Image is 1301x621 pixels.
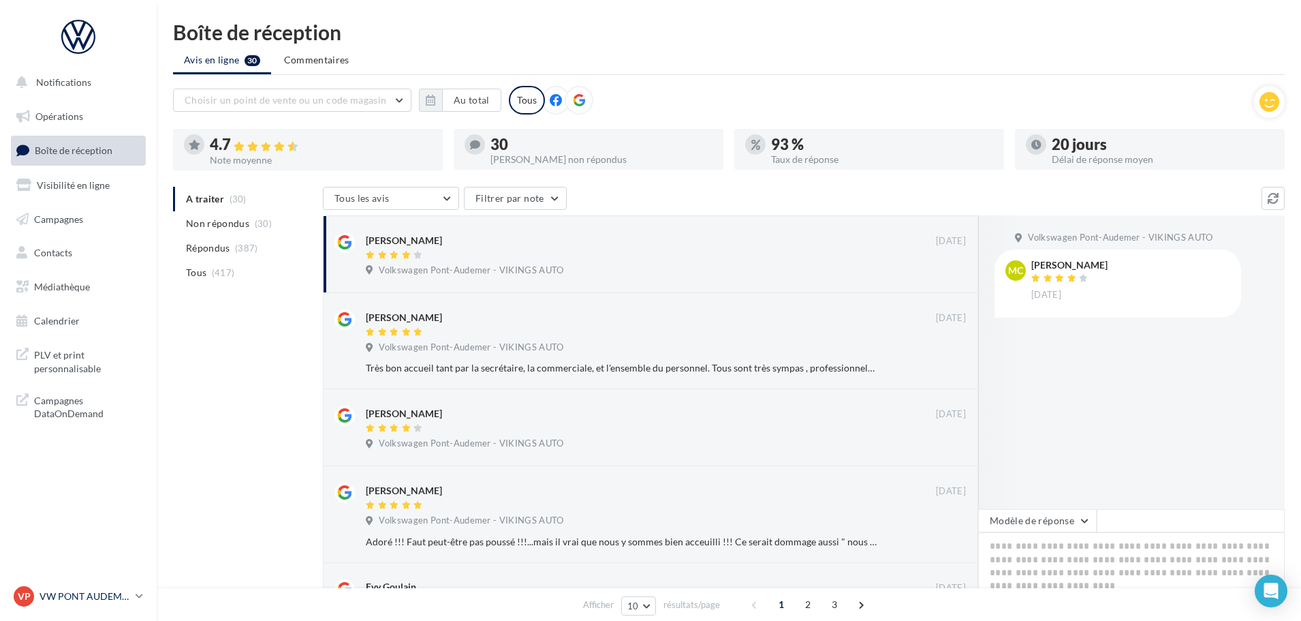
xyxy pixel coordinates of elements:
div: Open Intercom Messenger [1255,575,1287,607]
a: Opérations [8,102,148,131]
span: (30) [255,218,272,229]
button: Choisir un point de vente ou un code magasin [173,89,411,112]
span: Médiathèque [34,281,90,292]
div: 30 [490,137,712,152]
div: [PERSON_NAME] [366,311,442,324]
span: Volkswagen Pont-Audemer - VIKINGS AUTO [379,515,563,527]
span: Non répondus [186,217,249,230]
div: 20 jours [1052,137,1274,152]
div: Evy Goulain [366,580,416,594]
div: Note moyenne [210,155,432,165]
span: Campagnes DataOnDemand [34,391,140,421]
div: [PERSON_NAME] non répondus [490,155,712,164]
span: Contacts [34,247,72,258]
span: Campagnes [34,213,83,224]
a: Campagnes [8,205,148,234]
span: MC [1008,264,1023,277]
span: PLV et print personnalisable [34,346,140,375]
span: [DATE] [936,485,966,498]
span: [DATE] [936,312,966,324]
span: Tous [186,266,206,279]
div: Très bon accueil tant par la secrétaire, la commerciale, et l'ensemble du personnel. Tous sont tr... [366,361,877,375]
div: 93 % [771,137,993,152]
a: Contacts [8,239,148,267]
div: [PERSON_NAME] [366,407,442,421]
span: Volkswagen Pont-Audemer - VIKINGS AUTO [379,342,563,354]
div: Délai de réponse moyen [1052,155,1274,164]
span: résultats/page [663,599,720,611]
a: Médiathèque [8,273,148,301]
div: 4.7 [210,137,432,153]
button: Notifications [8,68,143,97]
div: [PERSON_NAME] [366,484,442,498]
a: VP VW PONT AUDEMER [11,584,146,609]
span: Volkswagen Pont-Audemer - VIKINGS AUTO [1028,232,1212,244]
span: [DATE] [936,235,966,247]
span: Commentaires [284,54,349,65]
button: Filtrer par note [464,187,567,210]
div: Tous [509,86,545,115]
button: Au total [419,89,501,112]
span: Opérations [35,110,83,122]
span: Afficher [583,599,614,611]
span: 2 [797,594,819,616]
div: [PERSON_NAME] [366,234,442,247]
button: Modèle de réponse [978,509,1097,532]
span: 1 [770,594,792,616]
a: Calendrier [8,307,148,335]
span: Boîte de réception [35,145,112,156]
a: PLV et print personnalisable [8,340,148,380]
button: Au total [442,89,501,112]
span: 3 [824,594,845,616]
span: 10 [627,601,639,611]
a: Boîte de réception [8,136,148,165]
p: VW PONT AUDEMER [40,590,130,603]
span: Volkswagen Pont-Audemer - VIKINGS AUTO [379,264,563,277]
span: [DATE] [1031,289,1061,301]
span: Visibilité en ligne [37,179,110,191]
span: Répondus [186,241,230,255]
div: [PERSON_NAME] [1031,260,1108,270]
div: Boîte de réception [173,22,1285,42]
span: Choisir un point de vente ou un code magasin [185,94,386,106]
div: Adoré !!! Faut peut-être pas poussé !!!...mais il vrai que nous y sommes bien acceuilli !!! Ce se... [366,535,877,549]
span: VP [18,590,31,603]
button: 10 [621,596,656,616]
span: Tous les avis [334,192,390,204]
span: Calendrier [34,315,80,327]
a: Visibilité en ligne [8,171,148,200]
span: (417) [212,267,235,278]
span: [DATE] [936,408,966,421]
span: Notifications [36,76,91,88]
span: (387) [235,243,258,254]
span: Volkswagen Pont-Audemer - VIKINGS AUTO [379,438,563,450]
div: Taux de réponse [771,155,993,164]
button: Tous les avis [323,187,459,210]
span: [DATE] [936,582,966,594]
a: Campagnes DataOnDemand [8,386,148,426]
